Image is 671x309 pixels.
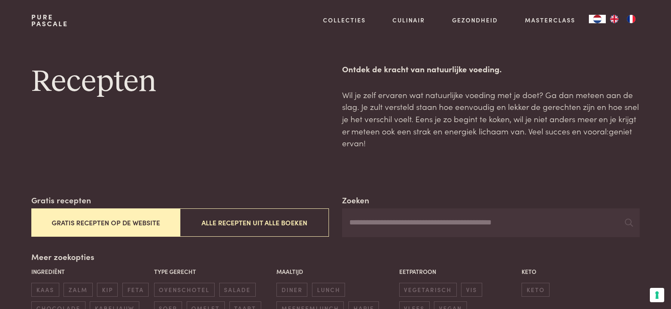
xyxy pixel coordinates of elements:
[31,14,68,27] a: PurePascale
[342,194,369,206] label: Zoeken
[589,15,606,23] div: Language
[589,15,606,23] a: NL
[525,16,575,25] a: Masterclass
[522,267,640,276] p: Keto
[219,283,256,297] span: salade
[606,15,640,23] ul: Language list
[323,16,366,25] a: Collecties
[606,15,623,23] a: EN
[31,208,180,237] button: Gratis recepten op de website
[31,267,149,276] p: Ingrediënt
[180,208,329,237] button: Alle recepten uit alle boeken
[392,16,425,25] a: Culinair
[276,283,307,297] span: diner
[522,283,550,297] span: keto
[31,63,329,101] h1: Recepten
[452,16,498,25] a: Gezondheid
[64,283,92,297] span: zalm
[461,283,482,297] span: vis
[342,63,502,74] strong: Ontdek de kracht van natuurlijke voeding.
[31,194,91,206] label: Gratis recepten
[97,283,118,297] span: kip
[31,283,59,297] span: kaas
[623,15,640,23] a: FR
[342,89,639,149] p: Wil je zelf ervaren wat natuurlijke voeding met je doet? Ga dan meteen aan de slag. Je zult verst...
[276,267,395,276] p: Maaltijd
[399,267,517,276] p: Eetpatroon
[650,288,664,302] button: Uw voorkeuren voor toestemming voor trackingtechnologieën
[154,267,272,276] p: Type gerecht
[399,283,457,297] span: vegetarisch
[122,283,149,297] span: feta
[589,15,640,23] aside: Language selected: Nederlands
[154,283,215,297] span: ovenschotel
[312,283,345,297] span: lunch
